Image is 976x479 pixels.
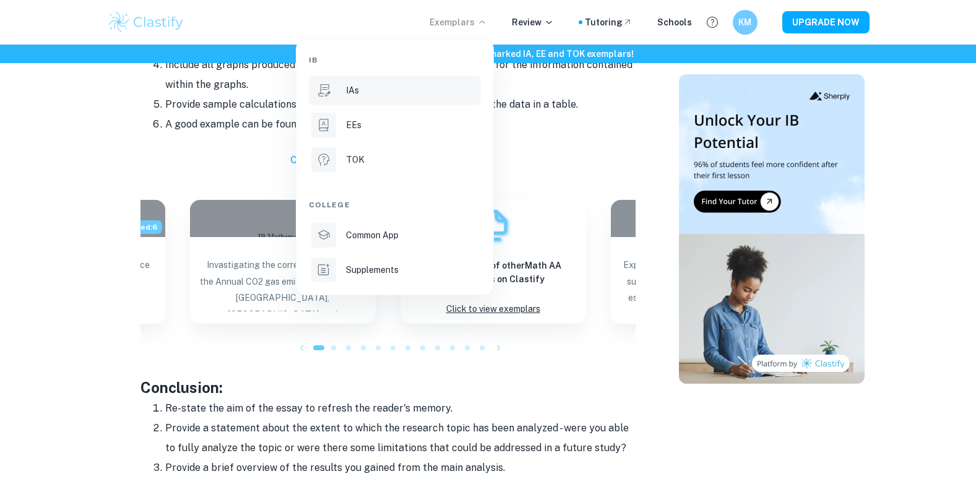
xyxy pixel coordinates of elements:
[309,199,350,210] span: College
[309,54,317,66] span: IB
[346,263,399,277] p: Supplements
[309,145,481,175] a: TOK
[346,153,365,166] p: TOK
[309,76,481,105] a: IAs
[346,118,361,132] p: EEs
[346,228,399,242] p: Common App
[309,255,481,285] a: Supplements
[309,110,481,140] a: EEs
[346,84,359,97] p: IAs
[309,220,481,250] a: Common App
